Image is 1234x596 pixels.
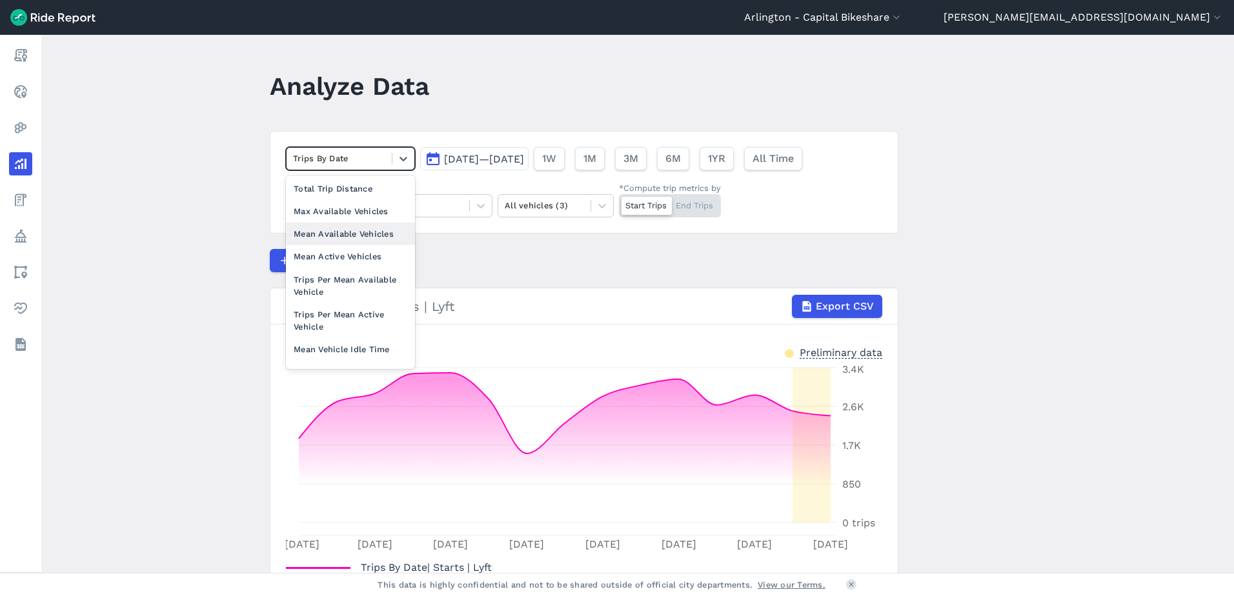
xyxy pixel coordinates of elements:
tspan: 850 [842,478,861,490]
div: Max Available Vehicles [286,200,415,223]
a: Analyze [9,152,32,175]
span: [DATE]—[DATE] [444,153,524,165]
button: 1W [534,147,565,170]
div: Preliminary data [800,345,882,359]
a: Report [9,44,32,67]
button: 6M [657,147,689,170]
div: *Compute trip metrics by [619,182,721,194]
img: Ride Report [10,9,96,26]
tspan: [DATE] [585,538,620,550]
span: 3M [623,151,638,166]
span: Trips By Date [361,557,427,575]
span: All Time [753,151,794,166]
tspan: 3.4K [842,363,864,375]
span: 1YR [708,151,725,166]
tspan: 0 trips [842,517,875,529]
a: Realtime [9,80,32,103]
div: Total Trip Distance [286,177,415,200]
tspan: [DATE] [358,538,392,550]
span: 1W [542,151,556,166]
a: Fees [9,188,32,212]
div: Trips Per Mean Active Vehicle [286,303,415,338]
tspan: 1.7K [842,439,861,452]
button: Export CSV [792,295,882,318]
a: Health [9,297,32,320]
div: Mean Available Vehicles [286,223,415,245]
tspan: [DATE] [285,538,319,550]
div: Mean Active Vehicles [286,245,415,268]
a: Policy [9,224,32,248]
button: 1M [575,147,605,170]
tspan: [DATE] [509,538,544,550]
tspan: [DATE] [433,538,468,550]
button: [PERSON_NAME][EMAIL_ADDRESS][DOMAIN_NAME] [944,10,1224,25]
span: 6M [665,151,681,166]
button: Compare Metrics [270,249,389,272]
a: Heatmaps [9,116,32,139]
div: Mean Vehicle Idle Time [286,338,415,361]
button: 3M [615,147,647,170]
span: Export CSV [816,299,874,314]
tspan: [DATE] [813,538,848,550]
button: Arlington - Capital Bikeshare [744,10,903,25]
h1: Analyze Data [270,68,429,104]
a: View our Terms. [758,579,825,591]
span: | Starts | Lyft [361,561,492,573]
tspan: 2.6K [842,401,864,413]
button: All Time [744,147,802,170]
div: Trips By Date | Starts | Lyft [286,295,882,318]
button: [DATE]—[DATE] [420,147,529,170]
a: Areas [9,261,32,284]
button: 1YR [700,147,734,170]
tspan: [DATE] [737,538,772,550]
div: Trips Per Mean Available Vehicle [286,268,415,303]
tspan: [DATE] [662,538,696,550]
a: Datasets [9,333,32,356]
span: 1M [583,151,596,166]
